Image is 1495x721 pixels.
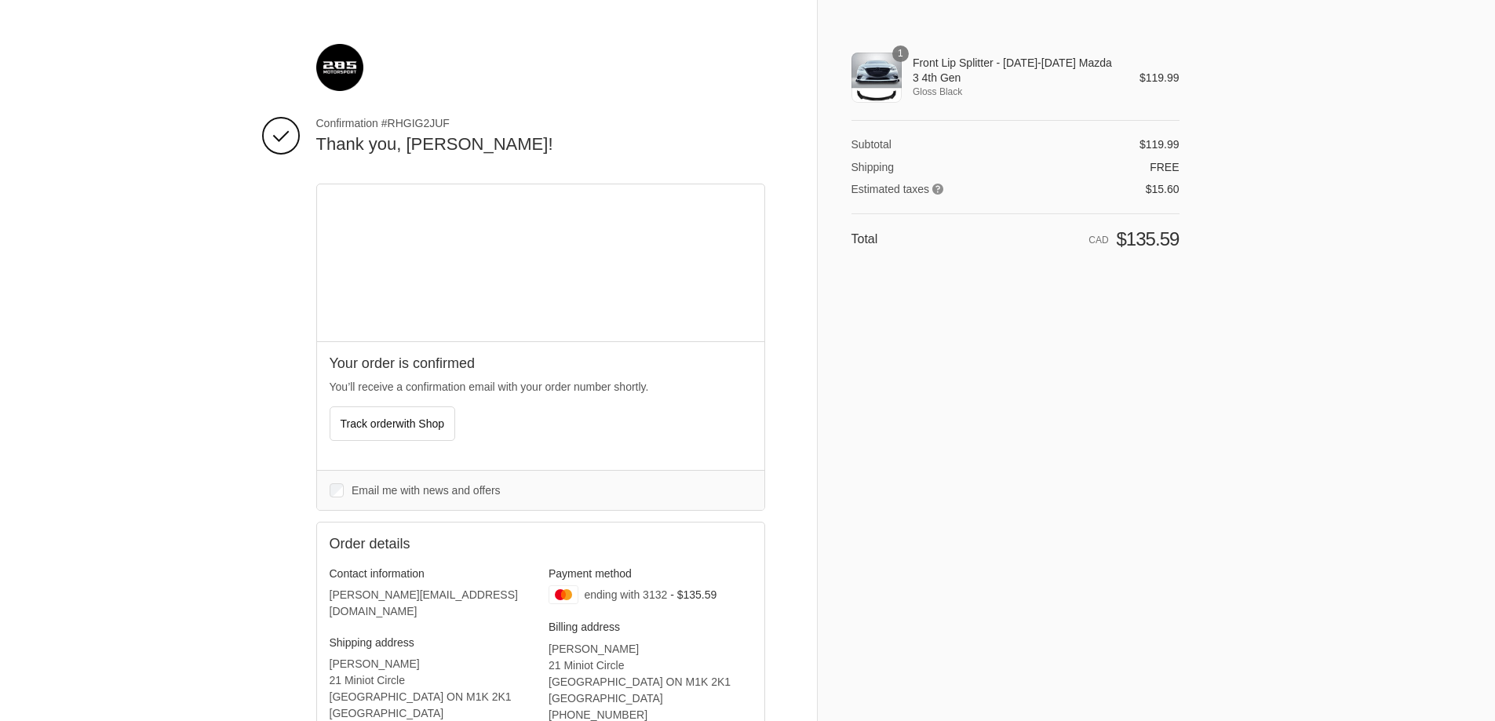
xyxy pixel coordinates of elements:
[1150,161,1179,173] span: Free
[851,137,1004,151] th: Subtotal
[330,379,752,395] p: You’ll receive a confirmation email with your order number shortly.
[851,161,895,173] span: Shipping
[851,174,1004,197] th: Estimated taxes
[330,588,518,617] bdo: [PERSON_NAME][EMAIL_ADDRESS][DOMAIN_NAME]
[1146,183,1180,195] span: $15.60
[913,85,1118,99] span: Gloss Black
[851,53,902,103] img: Front Lip Splitter - 2014-2018 Mazda 3 4th Gen - Gloss Black
[549,620,752,634] h3: Billing address
[670,588,717,601] span: - $135.59
[892,46,909,62] span: 1
[549,566,752,581] h3: Payment method
[396,417,444,430] span: with Shop
[330,566,533,581] h3: Contact information
[316,44,363,91] img: 285 Motorsport
[913,56,1118,84] span: Front Lip Splitter - [DATE]-[DATE] Mazda 3 4th Gen
[851,232,878,246] span: Total
[330,535,541,553] h2: Order details
[316,116,765,130] span: Confirmation #RHGIG2JUF
[330,406,456,441] button: Track orderwith Shop
[316,133,765,156] h2: Thank you, [PERSON_NAME]!
[1116,228,1179,249] span: $135.59
[352,484,501,497] span: Email me with news and offers
[341,417,445,430] span: Track order
[330,355,752,373] h2: Your order is confirmed
[330,635,533,650] h3: Shipping address
[1139,138,1180,151] span: $119.99
[317,184,765,341] iframe: Google map displaying pin point of shipping address: Toronto, Ontario
[1139,71,1180,84] span: $119.99
[1088,235,1108,246] span: CAD
[584,588,667,601] span: ending with 3132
